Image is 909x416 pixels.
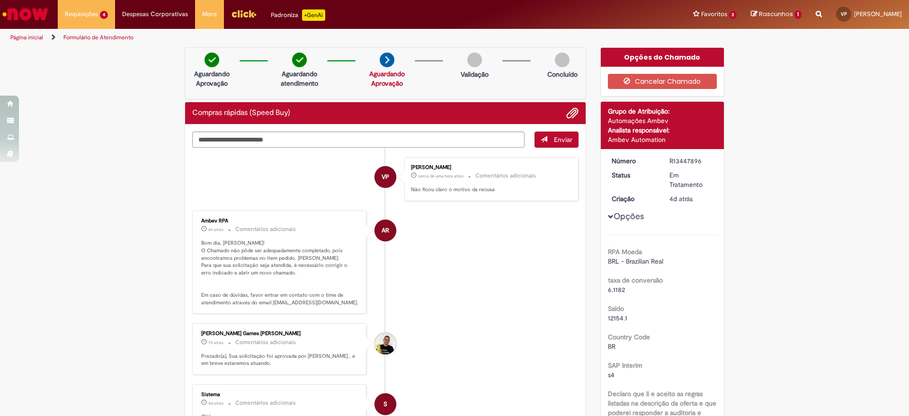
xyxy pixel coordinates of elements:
div: Analista responsável: [608,125,717,135]
b: SAP Interim [608,361,642,370]
small: Comentários adicionais [235,225,296,233]
div: Opções do Chamado [601,48,724,67]
b: RPA Moeda [608,248,642,256]
div: 26/08/2025 11:40:07 [669,194,713,204]
span: 7h atrás [208,340,223,345]
p: Concluído [547,70,578,79]
p: Bom dia, [PERSON_NAME]! O Chamado não pôde ser adequadamente completado, pois encontramos problem... [201,239,359,306]
span: cerca de uma hora atrás [418,173,463,179]
h2: Compras rápidas (Speed Buy) Histórico de tíquete [192,109,290,117]
div: Vitor Henrique Pereira [374,166,396,188]
img: img-circle-grey.png [467,53,482,67]
span: S [383,393,387,416]
small: Comentários adicionais [235,399,296,407]
button: Enviar [535,132,579,148]
button: Cancelar Chamado [608,74,717,89]
dt: Número [605,156,663,166]
button: Adicionar anexos [566,107,579,119]
img: ServiceNow [1,5,50,24]
p: Aguardando atendimento [276,69,322,88]
span: Enviar [554,135,572,144]
img: click_logo_yellow_360x200.png [231,7,257,21]
img: check-circle-green.png [292,53,307,67]
p: Validação [461,70,489,79]
span: Requisições [65,9,98,19]
span: 4d atrás [208,400,223,406]
span: AR [382,219,389,242]
img: arrow-next.png [380,53,394,67]
a: Formulário de Atendimento [63,34,134,41]
span: 3 [729,11,737,19]
span: 12154.1 [608,314,627,322]
div: System [374,393,396,415]
time: 29/08/2025 08:36:22 [208,227,223,232]
dt: Criação [605,194,663,204]
span: Rascunhos [759,9,793,18]
p: Aguardando Aprovação [189,69,235,88]
span: 4 [100,11,108,19]
span: BRL - Brazilian Real [608,257,663,266]
img: img-circle-grey.png [555,53,570,67]
span: Favoritos [701,9,727,19]
ul: Trilhas de página [7,29,599,46]
span: 6h atrás [208,227,223,232]
time: 29/08/2025 13:41:26 [418,173,463,179]
p: +GenAi [302,9,325,21]
time: 26/08/2025 11:40:19 [208,400,223,406]
p: Não ficou claro o motivo da recusa [411,186,569,194]
div: Sistema [201,392,359,398]
div: R13447896 [669,156,713,166]
div: Joao Raphael Games Monteiro [374,333,396,354]
div: Em Tratamento [669,170,713,189]
div: [PERSON_NAME] [411,165,569,170]
img: check-circle-green.png [205,53,219,67]
span: 1 [794,10,802,19]
span: s4 [608,371,615,379]
span: More [202,9,217,19]
time: 26/08/2025 11:40:07 [669,195,693,203]
div: [PERSON_NAME] Games [PERSON_NAME] [201,331,359,336]
small: Comentários adicionais [475,172,536,180]
textarea: Digite sua mensagem aqui... [192,132,525,148]
div: Ambev RPA [201,218,359,224]
time: 29/08/2025 08:12:52 [208,340,223,345]
span: VP [841,11,847,17]
span: BR [608,342,615,351]
a: Rascunhos [751,10,802,19]
span: [PERSON_NAME] [854,10,902,18]
span: 4d atrás [669,195,693,203]
div: Automações Ambev [608,116,717,125]
small: Comentários adicionais [235,338,296,346]
div: Padroniza [271,9,325,21]
span: 6.1182 [608,285,625,294]
b: taxa de conversão [608,276,663,284]
div: Ambev Automation [608,135,717,144]
a: Aguardando Aprovação [369,70,405,88]
span: Despesas Corporativas [122,9,188,19]
p: Prezado(a), Sua solicitação foi aprovada por [PERSON_NAME] , e em breve estaremos atuando. [201,353,359,367]
b: Country Code [608,333,650,341]
b: Saldo [608,304,624,313]
div: Grupo de Atribuição: [608,106,717,116]
div: Ambev RPA [374,220,396,241]
a: Página inicial [10,34,43,41]
span: VP [382,166,389,188]
dt: Status [605,170,663,180]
